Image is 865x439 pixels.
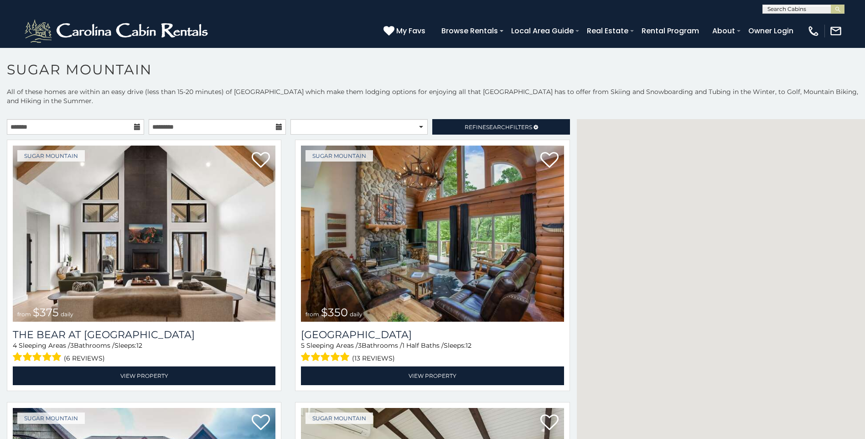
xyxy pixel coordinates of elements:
[540,413,559,433] a: Add to favorites
[301,341,564,364] div: Sleeping Areas / Bathrooms / Sleeps:
[306,150,373,162] a: Sugar Mountain
[321,306,348,319] span: $350
[466,341,471,350] span: 12
[507,23,578,39] a: Local Area Guide
[13,341,275,364] div: Sleeping Areas / Bathrooms / Sleeps:
[17,311,31,318] span: from
[64,352,105,364] span: (6 reviews)
[70,341,74,350] span: 3
[23,17,212,45] img: White-1-2.png
[402,341,444,350] span: 1 Half Baths /
[17,413,85,424] a: Sugar Mountain
[465,124,532,131] span: Refine Filters
[13,329,275,341] h3: The Bear At Sugar Mountain
[136,341,142,350] span: 12
[301,366,564,385] a: View Property
[61,311,73,318] span: daily
[306,413,373,424] a: Sugar Mountain
[17,150,85,162] a: Sugar Mountain
[301,146,564,322] a: Grouse Moor Lodge from $350 daily
[582,23,633,39] a: Real Estate
[358,341,362,350] span: 3
[829,25,842,37] img: mail-regular-white.png
[13,329,275,341] a: The Bear At [GEOGRAPHIC_DATA]
[383,25,428,37] a: My Favs
[13,146,275,322] img: The Bear At Sugar Mountain
[807,25,820,37] img: phone-regular-white.png
[306,311,319,318] span: from
[637,23,704,39] a: Rental Program
[350,311,363,318] span: daily
[252,413,270,433] a: Add to favorites
[708,23,740,39] a: About
[301,329,564,341] h3: Grouse Moor Lodge
[252,151,270,170] a: Add to favorites
[301,329,564,341] a: [GEOGRAPHIC_DATA]
[744,23,798,39] a: Owner Login
[352,352,395,364] span: (13 reviews)
[540,151,559,170] a: Add to favorites
[301,146,564,322] img: Grouse Moor Lodge
[13,341,17,350] span: 4
[432,119,570,135] a: RefineSearchFilters
[301,341,305,350] span: 5
[437,23,502,39] a: Browse Rentals
[13,146,275,322] a: The Bear At Sugar Mountain from $375 daily
[33,306,59,319] span: $375
[13,366,275,385] a: View Property
[486,124,510,131] span: Search
[396,25,425,37] span: My Favs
